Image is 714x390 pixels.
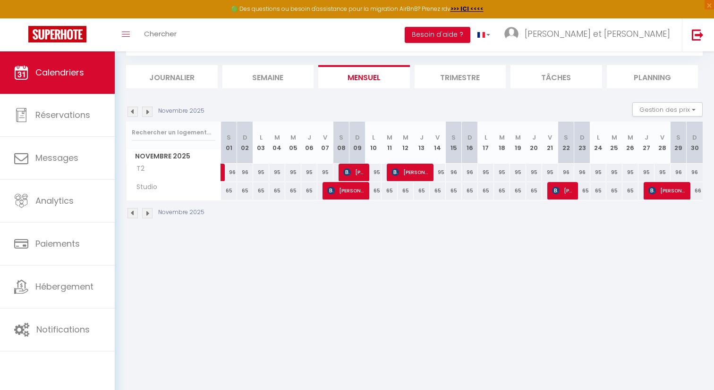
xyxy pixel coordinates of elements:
[158,107,204,116] p: Novembre 2025
[607,65,698,88] li: Planning
[478,122,494,164] th: 17
[671,122,687,164] th: 29
[382,182,398,199] div: 65
[590,164,606,181] div: 95
[253,122,269,164] th: 03
[558,164,574,181] div: 96
[435,133,440,142] abbr: V
[692,29,704,41] img: logout
[564,133,568,142] abbr: S
[269,164,285,181] div: 95
[222,65,314,88] li: Semaine
[542,164,558,181] div: 95
[243,133,247,142] abbr: D
[414,182,430,199] div: 65
[526,182,542,199] div: 65
[35,281,93,292] span: Hébergement
[398,122,414,164] th: 12
[285,182,301,199] div: 65
[574,164,590,181] div: 96
[137,18,184,51] a: Chercher
[648,182,686,199] span: [PERSON_NAME]
[285,122,301,164] th: 05
[484,133,487,142] abbr: L
[510,164,526,181] div: 95
[237,122,253,164] th: 02
[622,164,638,181] div: 95
[355,133,360,142] abbr: D
[446,182,462,199] div: 65
[260,133,263,142] abbr: L
[687,122,703,164] th: 30
[687,182,703,199] div: 66
[127,149,221,163] span: Novembre 2025
[253,164,269,181] div: 95
[128,164,163,174] span: T2
[430,122,446,164] th: 14
[343,163,365,181] span: [PERSON_NAME]
[548,133,552,142] abbr: V
[415,65,506,88] li: Trimestre
[318,65,410,88] li: Mensuel
[462,164,478,181] div: 96
[590,122,606,164] th: 24
[638,164,654,181] div: 95
[253,182,269,199] div: 65
[542,122,558,164] th: 21
[414,122,430,164] th: 13
[446,164,462,181] div: 96
[446,122,462,164] th: 15
[144,29,177,39] span: Chercher
[126,65,218,88] li: Journalier
[301,182,317,199] div: 65
[504,27,518,41] img: ...
[510,65,602,88] li: Tâches
[398,182,414,199] div: 65
[132,124,215,141] input: Rechercher un logement...
[687,164,703,181] div: 96
[391,163,429,181] span: [PERSON_NAME]
[307,133,311,142] abbr: J
[654,122,671,164] th: 28
[301,164,317,181] div: 95
[365,164,382,181] div: 95
[580,133,585,142] abbr: D
[365,122,382,164] th: 10
[692,133,697,142] abbr: D
[221,182,237,199] div: 65
[36,324,90,335] span: Notifications
[597,133,600,142] abbr: L
[35,195,74,207] span: Analytics
[290,133,296,142] abbr: M
[622,122,638,164] th: 26
[590,182,606,199] div: 65
[494,164,510,181] div: 95
[323,133,327,142] abbr: V
[237,182,253,199] div: 65
[574,182,590,199] div: 65
[494,182,510,199] div: 65
[35,66,84,78] span: Calendriers
[526,164,542,181] div: 95
[478,182,494,199] div: 65
[478,164,494,181] div: 95
[221,122,237,164] th: 01
[35,152,78,164] span: Messages
[494,122,510,164] th: 18
[274,133,280,142] abbr: M
[676,133,680,142] abbr: S
[462,122,478,164] th: 16
[632,102,703,116] button: Gestion des prix
[405,27,470,43] button: Besoin d'aide ?
[552,182,573,199] span: [PERSON_NAME]
[365,182,382,199] div: 65
[645,133,648,142] abbr: J
[526,122,542,164] th: 20
[612,133,617,142] abbr: M
[35,238,80,249] span: Paiements
[301,122,317,164] th: 06
[339,133,343,142] abbr: S
[349,122,365,164] th: 09
[622,182,638,199] div: 65
[237,164,253,181] div: 96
